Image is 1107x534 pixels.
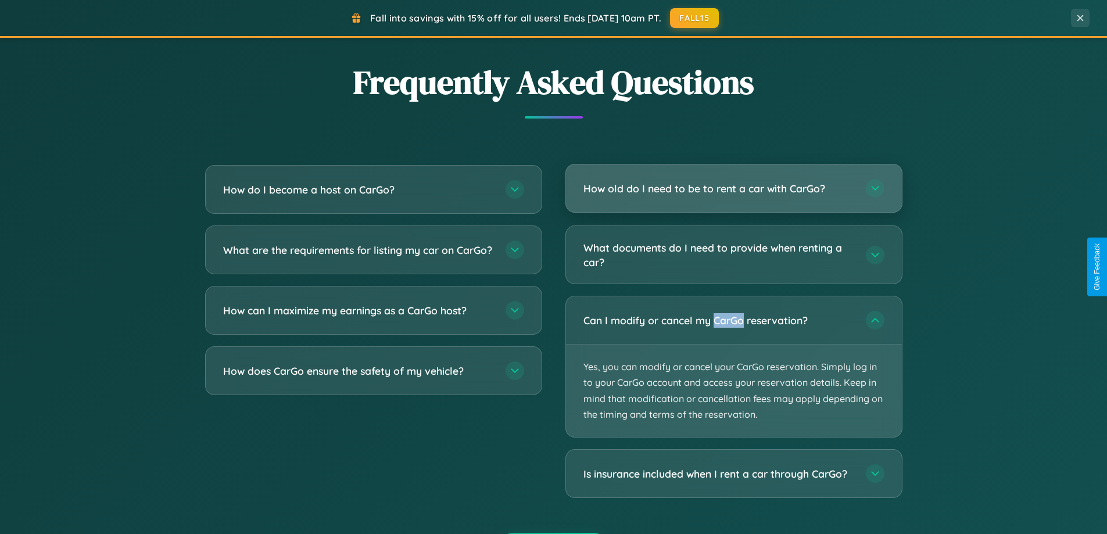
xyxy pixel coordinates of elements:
h3: Can I modify or cancel my CarGo reservation? [583,313,854,328]
h3: How do I become a host on CarGo? [223,182,494,197]
h3: Is insurance included when I rent a car through CarGo? [583,467,854,481]
button: FALL15 [670,8,719,28]
h3: How can I maximize my earnings as a CarGo host? [223,303,494,318]
span: Fall into savings with 15% off for all users! Ends [DATE] 10am PT. [370,12,661,24]
h3: What are the requirements for listing my car on CarGo? [223,243,494,257]
div: Give Feedback [1093,243,1101,291]
h2: Frequently Asked Questions [205,60,902,105]
h3: How does CarGo ensure the safety of my vehicle? [223,364,494,378]
h3: What documents do I need to provide when renting a car? [583,241,854,269]
p: Yes, you can modify or cancel your CarGo reservation. Simply log in to your CarGo account and acc... [566,345,902,437]
h3: How old do I need to be to rent a car with CarGo? [583,181,854,196]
